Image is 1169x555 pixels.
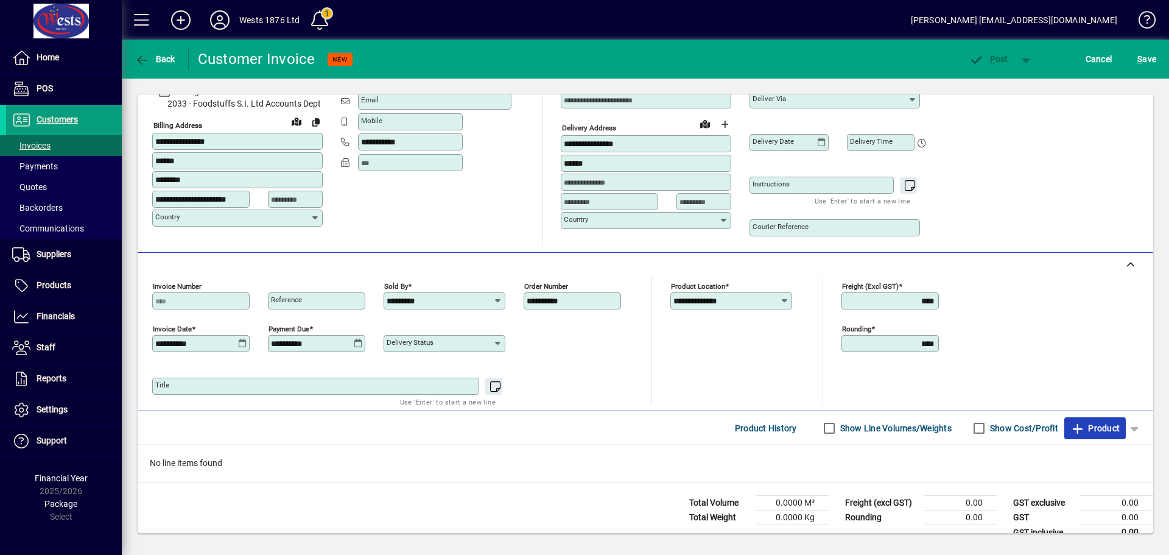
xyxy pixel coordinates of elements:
[6,135,122,156] a: Invoices
[37,52,59,62] span: Home
[135,54,175,64] span: Back
[37,280,71,290] span: Products
[6,43,122,73] a: Home
[6,177,122,197] a: Quotes
[271,295,302,304] mat-label: Reference
[287,111,306,131] a: View on map
[839,496,924,511] td: Freight (excl GST)
[1080,525,1153,540] td: 0.00
[564,215,588,224] mat-label: Country
[37,373,66,383] span: Reports
[6,239,122,270] a: Suppliers
[730,417,802,439] button: Product History
[200,9,239,31] button: Profile
[12,161,58,171] span: Payments
[269,325,309,333] mat-label: Payment due
[6,218,122,239] a: Communications
[1080,496,1153,511] td: 0.00
[683,496,756,511] td: Total Volume
[839,511,924,525] td: Rounding
[1086,49,1112,69] span: Cancel
[924,511,997,525] td: 0.00
[37,342,55,352] span: Staff
[37,405,68,414] span: Settings
[756,496,829,511] td: 0.0000 M³
[6,333,122,363] a: Staff
[239,10,300,30] div: Wests 1876 Ltd
[990,54,995,64] span: P
[400,395,496,409] mat-hint: Use 'Enter' to start a new line
[838,422,952,434] label: Show Line Volumes/Weights
[753,94,786,103] mat-label: Deliver via
[1129,2,1154,42] a: Knowledge Base
[37,83,53,93] span: POS
[1064,417,1126,439] button: Product
[37,115,78,124] span: Customers
[1007,525,1080,540] td: GST inclusive
[12,203,63,213] span: Backorders
[332,55,348,63] span: NEW
[132,48,178,70] button: Back
[384,282,408,291] mat-label: Sold by
[924,496,997,511] td: 0.00
[155,381,169,389] mat-label: Title
[695,114,715,133] a: View on map
[198,49,315,69] div: Customer Invoice
[153,325,192,333] mat-label: Invoice date
[683,511,756,525] td: Total Weight
[155,213,180,221] mat-label: Country
[152,97,323,110] span: 2033 - Foodstuffs S.I. Ltd Accounts Dept
[1137,54,1142,64] span: S
[6,302,122,332] a: Financials
[37,249,71,259] span: Suppliers
[988,422,1058,434] label: Show Cost/Profit
[361,96,379,104] mat-label: Email
[306,112,326,132] button: Copy to Delivery address
[12,141,51,150] span: Invoices
[842,282,899,291] mat-label: Freight (excl GST)
[6,74,122,104] a: POS
[122,48,189,70] app-page-header-button: Back
[153,282,202,291] mat-label: Invoice number
[161,9,200,31] button: Add
[6,395,122,425] a: Settings
[12,224,84,233] span: Communications
[1070,419,1120,438] span: Product
[815,194,910,208] mat-hint: Use 'Enter' to start a new line
[6,197,122,218] a: Backorders
[44,499,77,509] span: Package
[850,137,893,146] mat-label: Delivery time
[1083,48,1115,70] button: Cancel
[842,325,871,333] mat-label: Rounding
[6,364,122,394] a: Reports
[963,48,1014,70] button: Post
[1080,511,1153,525] td: 0.00
[12,182,47,192] span: Quotes
[735,419,797,438] span: Product History
[753,222,809,231] mat-label: Courier Reference
[969,54,1008,64] span: ost
[1007,496,1080,511] td: GST exclusive
[753,137,794,146] mat-label: Delivery date
[37,311,75,321] span: Financials
[6,270,122,301] a: Products
[361,116,382,125] mat-label: Mobile
[1137,49,1156,69] span: ave
[1007,511,1080,525] td: GST
[1134,48,1159,70] button: Save
[35,473,88,483] span: Financial Year
[37,436,67,445] span: Support
[671,282,725,291] mat-label: Product location
[753,180,790,188] mat-label: Instructions
[524,282,568,291] mat-label: Order number
[138,445,1153,482] div: No line items found
[911,10,1117,30] div: [PERSON_NAME] [EMAIL_ADDRESS][DOMAIN_NAME]
[6,156,122,177] a: Payments
[715,115,734,134] button: Choose address
[6,426,122,456] a: Support
[756,511,829,525] td: 0.0000 Kg
[387,338,434,347] mat-label: Delivery status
